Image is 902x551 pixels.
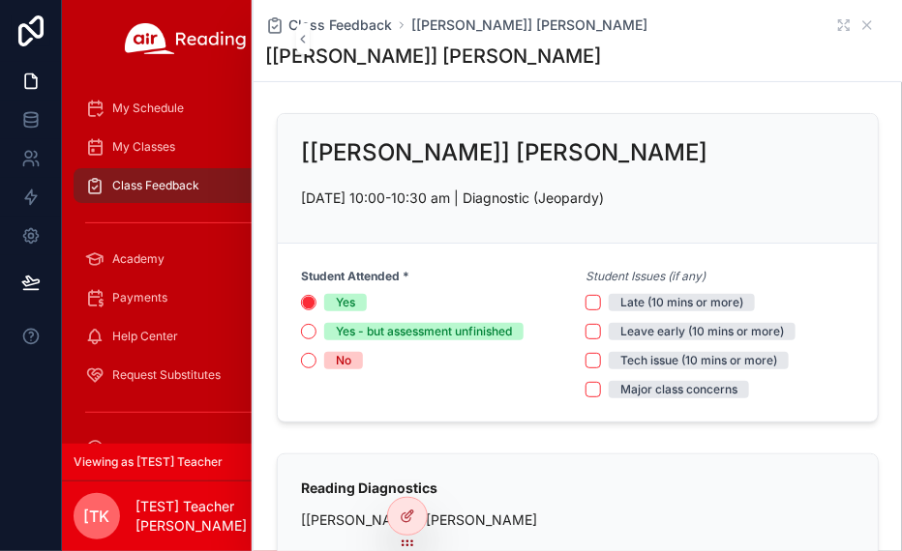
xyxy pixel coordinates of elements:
span: Class Feedback [288,15,392,35]
div: Major class concerns [620,381,737,398]
p: [TEST] Teacher [PERSON_NAME] [135,497,283,536]
strong: Student Attended * [301,269,409,284]
span: Academy [112,251,165,267]
a: Class Feedback [265,15,392,35]
span: Request Substitutes [112,367,221,383]
a: Account [74,431,298,466]
div: Yes - but assessment unfinished [336,323,512,340]
p: [[PERSON_NAME]] [PERSON_NAME] [301,509,855,530]
a: My Schedule [74,91,298,126]
span: My Classes [112,139,175,155]
span: Viewing as [TEST] Teacher [74,454,223,470]
span: Payments [112,290,167,305]
a: [[PERSON_NAME]] [PERSON_NAME] [411,15,647,35]
div: scrollable content [62,77,310,444]
div: Yes [336,294,355,311]
span: Class Feedback [112,178,199,193]
div: Leave early (10 mins or more) [620,323,784,340]
em: Student Issues (if any) [586,269,706,284]
a: My Classes [74,130,298,164]
a: Help Center [74,319,298,354]
span: [TK [84,505,110,528]
a: Payments [74,280,298,315]
a: Class Feedback [74,168,298,203]
p: [DATE] 10:00-10:30 am | Diagnostic (Jeopardy) [301,188,855,208]
h2: [[PERSON_NAME]] [PERSON_NAME] [301,137,707,168]
a: Academy [74,242,298,276]
div: Tech issue (10 mins or more) [620,352,777,369]
div: No [336,352,351,369]
span: My Schedule [112,101,184,116]
strong: Reading Diagnostics [301,479,437,496]
img: App logo [125,23,247,54]
div: Late (10 mins or more) [620,294,743,311]
span: Account [112,441,158,456]
h1: [[PERSON_NAME]] [PERSON_NAME] [265,43,601,70]
a: Request Substitutes [74,358,298,392]
span: Help Center [112,329,178,344]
